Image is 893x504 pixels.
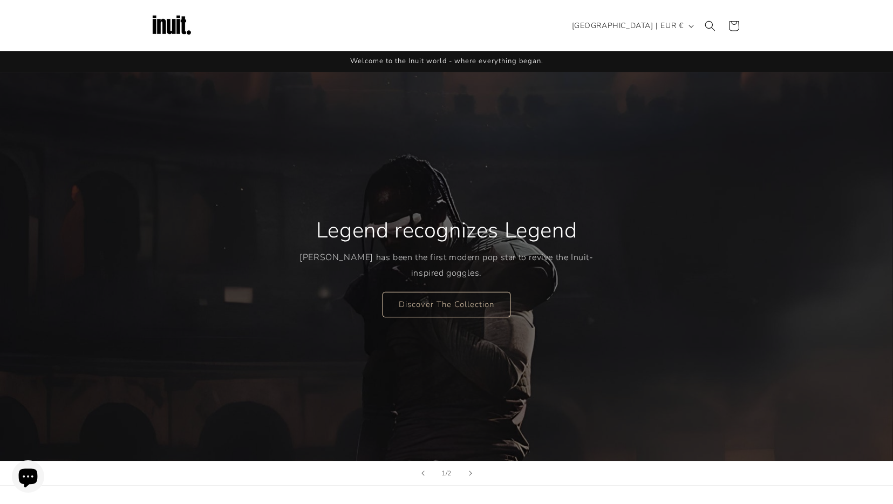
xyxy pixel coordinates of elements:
button: Previous slide [411,461,435,485]
div: Announcement [150,51,744,72]
button: [GEOGRAPHIC_DATA] | EUR € [565,16,698,36]
span: / [446,468,448,479]
summary: Search [698,14,722,38]
img: Inuit Logo [150,4,193,47]
a: Discover The Collection [383,291,510,317]
span: 2 [447,468,452,479]
span: 1 [441,468,446,479]
span: Welcome to the Inuit world - where everything began. [350,56,543,66]
inbox-online-store-chat: Shopify online store chat [9,460,47,495]
h2: Legend recognizes Legend [316,216,577,244]
span: [GEOGRAPHIC_DATA] | EUR € [572,20,684,31]
p: [PERSON_NAME] has been the first modern pop star to revive the Inuit-inspired goggles. [299,250,594,281]
button: Next slide [459,461,482,485]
